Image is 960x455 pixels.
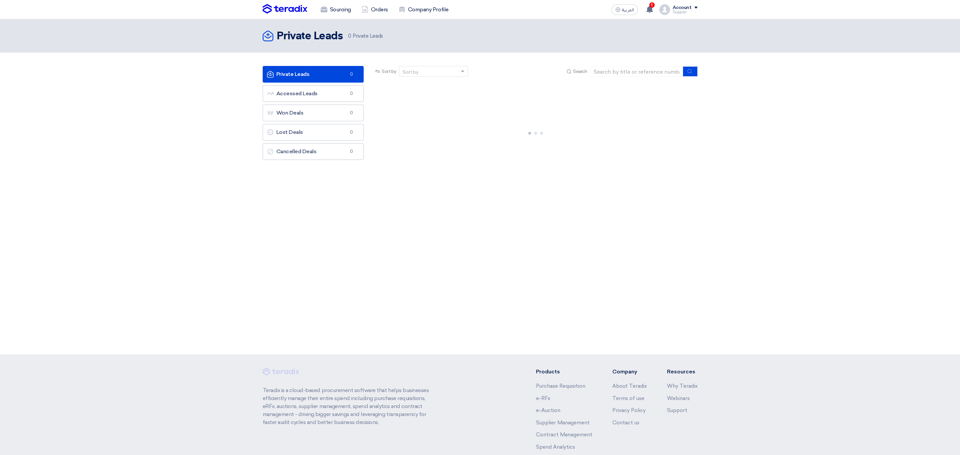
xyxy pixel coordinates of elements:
[347,129,355,136] span: 0
[347,90,355,97] span: 0
[673,5,692,11] div: Account
[393,2,454,17] a: Company Profile
[612,420,639,426] a: Contact us
[347,110,355,116] span: 0
[277,30,343,43] h2: Private Leads
[573,68,587,75] span: Search
[611,4,638,15] button: العربية
[612,383,647,389] a: About Teradix
[536,420,590,426] a: Supplier Management
[536,432,592,438] a: Contract Management
[536,444,575,450] a: Spend Analytics
[536,383,585,389] a: Purchase Requisition
[612,395,644,401] a: Terms of use
[263,85,364,102] a: Accessed Leads0
[348,32,383,40] span: Private Leads
[536,368,592,376] li: Products
[667,395,690,401] a: Webinars
[263,386,437,426] p: Teradix is a cloud-based procurement software that helps businesses efficiently manage their enti...
[536,395,550,401] a: e-RFx
[315,2,356,17] a: Sourcing
[667,383,698,389] a: Why Teradix
[263,143,364,160] a: Cancelled Deals0
[659,4,670,15] img: profile_test.png
[263,124,364,141] a: Lost Deals0
[263,105,364,121] a: Won Deals0
[667,368,698,376] li: Resources
[590,67,683,77] input: Search by title or reference number
[382,68,396,75] span: Sort by
[263,4,307,14] img: Teradix logo
[667,407,687,413] a: Support
[347,71,355,78] span: 0
[673,10,698,14] div: Suppier
[356,2,393,17] a: Orders
[347,148,355,155] span: 0
[348,33,351,39] span: 0
[403,69,418,76] div: Sort by
[263,66,364,83] a: Private Leads0
[536,407,560,413] a: e-Auction
[612,407,646,413] a: Privacy Policy
[649,2,655,8] span: 1
[622,8,634,12] span: العربية
[612,368,647,376] li: Company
